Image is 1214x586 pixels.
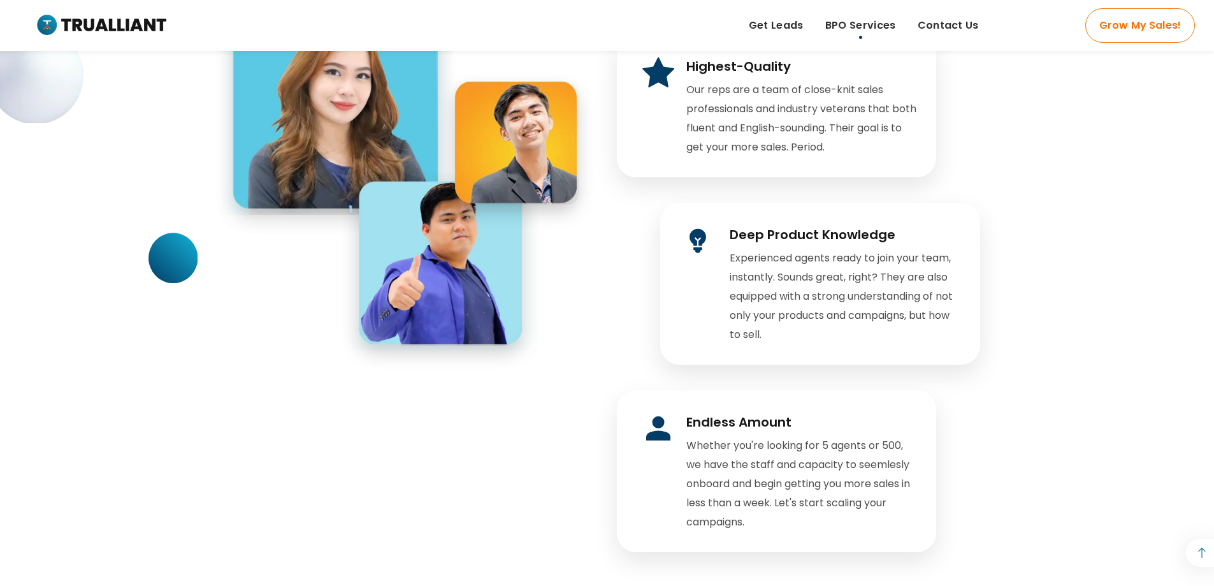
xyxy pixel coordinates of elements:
[730,226,961,244] h3: Deep Product Knowledge
[686,80,918,157] div: Our reps are a team of close-knit sales professionals and industry veterans that both fluent and ...
[686,57,918,75] h3: Highest-Quality
[825,16,896,35] span: BPO Services
[1085,8,1195,43] a: Grow My Sales!
[686,413,918,431] h3: Endless Amount
[686,436,918,532] div: Whether you're looking for 5 agents or 500, we have the staff and capacity to seemlesly onboard a...
[749,16,804,35] span: Get Leads
[730,249,961,344] div: Experienced agents ready to join your team, instantly. Sounds great, right? They are also equippe...
[918,16,979,35] span: Contact Us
